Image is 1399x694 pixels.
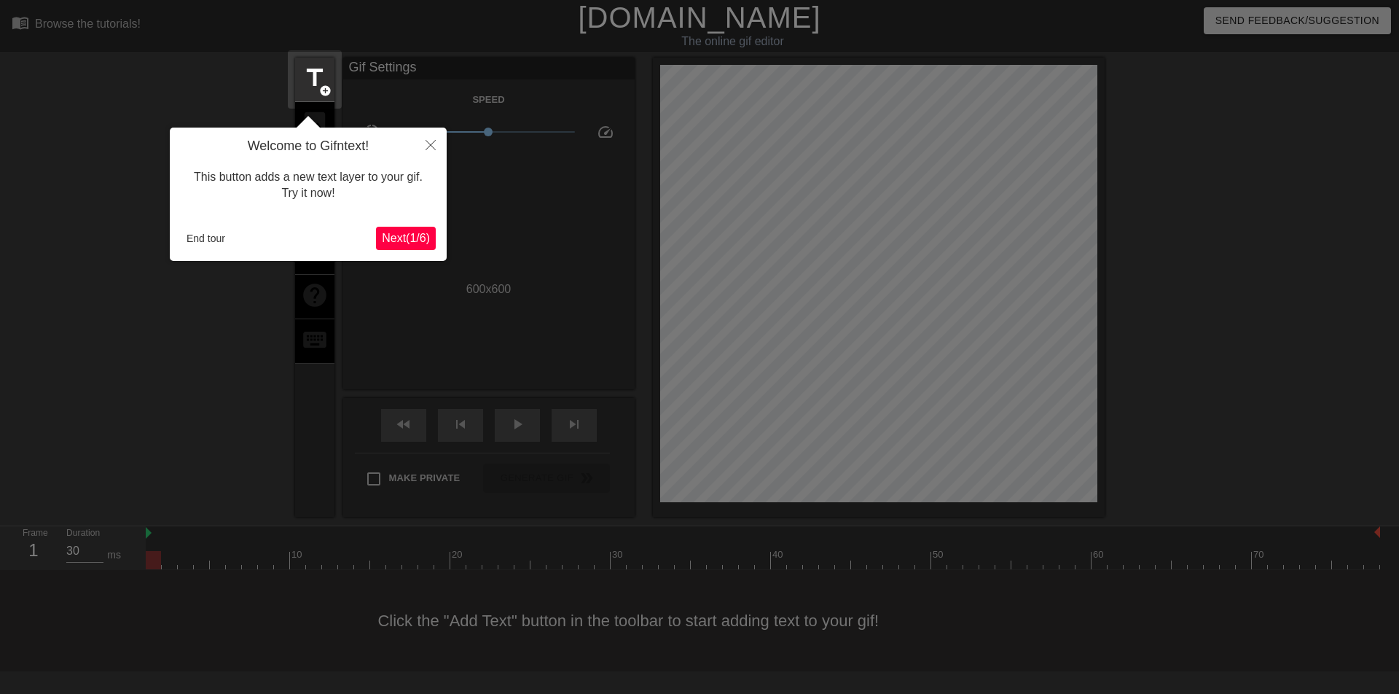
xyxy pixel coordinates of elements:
button: Close [415,128,447,161]
h4: Welcome to Gifntext! [181,139,436,155]
span: Next ( 1 / 6 ) [382,232,430,244]
button: Next [376,227,436,250]
button: End tour [181,227,231,249]
div: This button adds a new text layer to your gif. Try it now! [181,155,436,217]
